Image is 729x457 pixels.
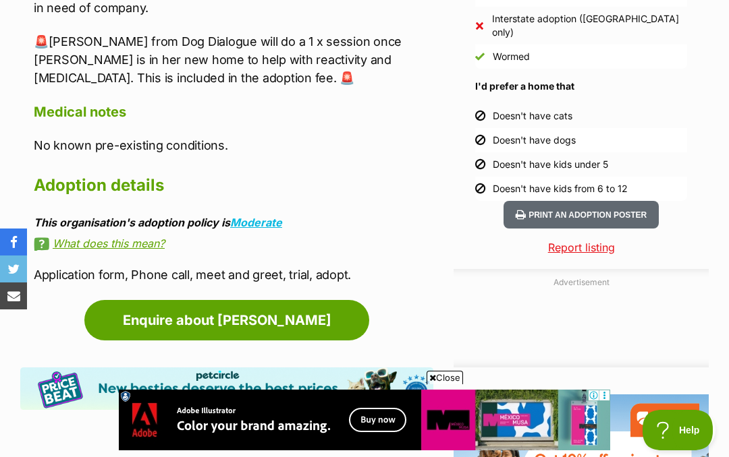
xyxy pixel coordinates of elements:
[504,201,659,228] button: Print an adoption poster
[34,237,433,249] a: What does this mean?
[493,109,572,123] div: Doesn't have cats
[492,12,687,39] div: Interstate adoption ([GEOGRAPHIC_DATA] only)
[454,269,709,367] div: Advertisement
[454,239,709,255] a: Report listing
[493,50,530,63] div: Wormed
[34,103,433,121] h4: Medical notes
[475,52,485,61] img: Yes
[643,410,715,450] iframe: Help Scout Beacon - Open
[34,171,433,200] h2: Adoption details
[119,390,610,450] iframe: Advertisement
[34,266,433,284] p: Application form, Phone call, meet and greet, trial, adopt.
[493,133,576,147] div: Doesn't have dogs
[475,22,484,30] img: No
[20,367,433,410] img: Pet Circle promo banner
[427,371,463,384] span: Close
[34,136,433,154] p: No known pre-existing conditions.
[34,32,433,87] p: 🚨[PERSON_NAME] from Dog Dialogue will do a 1 x session once [PERSON_NAME] is in her new home to h...
[84,300,369,340] a: Enquire about [PERSON_NAME]
[34,216,433,228] div: This organisation's adoption policy is
[475,80,687,93] h4: I'd prefer a home that
[493,158,608,171] div: Doesn't have kids under 5
[493,182,628,195] div: Doesn't have kids from 6 to 12
[230,216,282,229] a: Moderate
